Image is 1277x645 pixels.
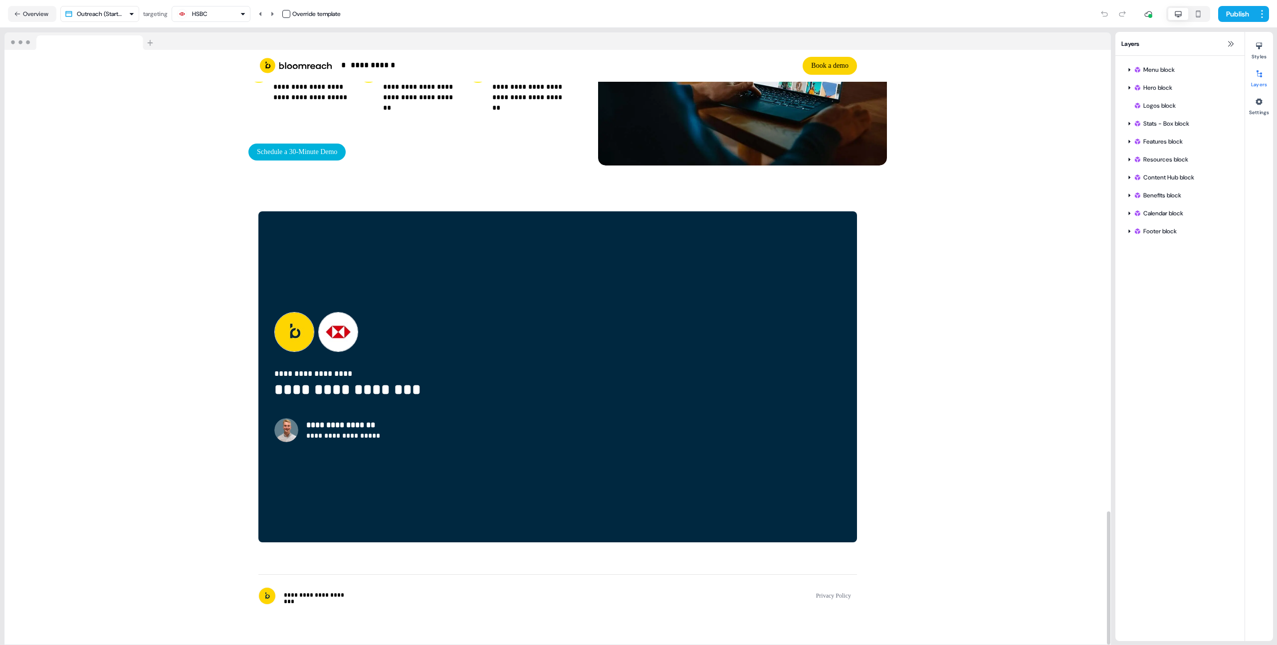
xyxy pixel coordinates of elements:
[1133,226,1235,236] div: Footer block
[1133,65,1235,75] div: Menu block
[1133,119,1235,129] div: Stats - Box block
[1245,66,1273,88] button: Layers
[1121,134,1239,150] div: Features block
[1121,169,1239,185] div: Content Hub block
[77,9,125,19] div: Outreach (Starter)
[1121,187,1239,203] div: Benefits block
[1133,155,1235,164] div: Resources block
[292,9,341,19] div: Override template
[248,144,346,161] button: Schedule a 30-Minute Demo
[258,57,333,75] img: Image
[1133,101,1235,111] div: Logos block
[1133,190,1235,200] div: Benefits block
[1121,116,1239,132] div: Stats - Box block
[1121,62,1239,78] div: Menu block
[274,418,298,442] img: Contact avatar
[1121,205,1239,221] div: Calendar block
[1133,137,1235,147] div: Features block
[248,144,573,161] div: Schedule a 30-Minute Demo
[1121,223,1239,239] div: Footer block
[143,9,168,19] div: targeting
[1218,6,1255,22] button: Publish
[1133,208,1235,218] div: Calendar block
[192,9,208,19] div: HSBC
[810,587,857,605] button: Privacy Policy
[1121,98,1239,114] div: Logos block
[562,57,857,75] div: Book a demo
[1245,38,1273,60] button: Styles
[1133,172,1235,182] div: Content Hub block
[1121,80,1239,96] div: Hero block
[1121,152,1239,167] div: Resources block
[8,6,56,22] button: Overview
[1245,94,1273,116] button: Settings
[803,57,857,75] button: Book a demo
[1133,83,1235,93] div: Hero block
[4,32,158,50] img: Browser topbar
[172,6,250,22] button: HSBC
[1115,32,1245,56] div: Layers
